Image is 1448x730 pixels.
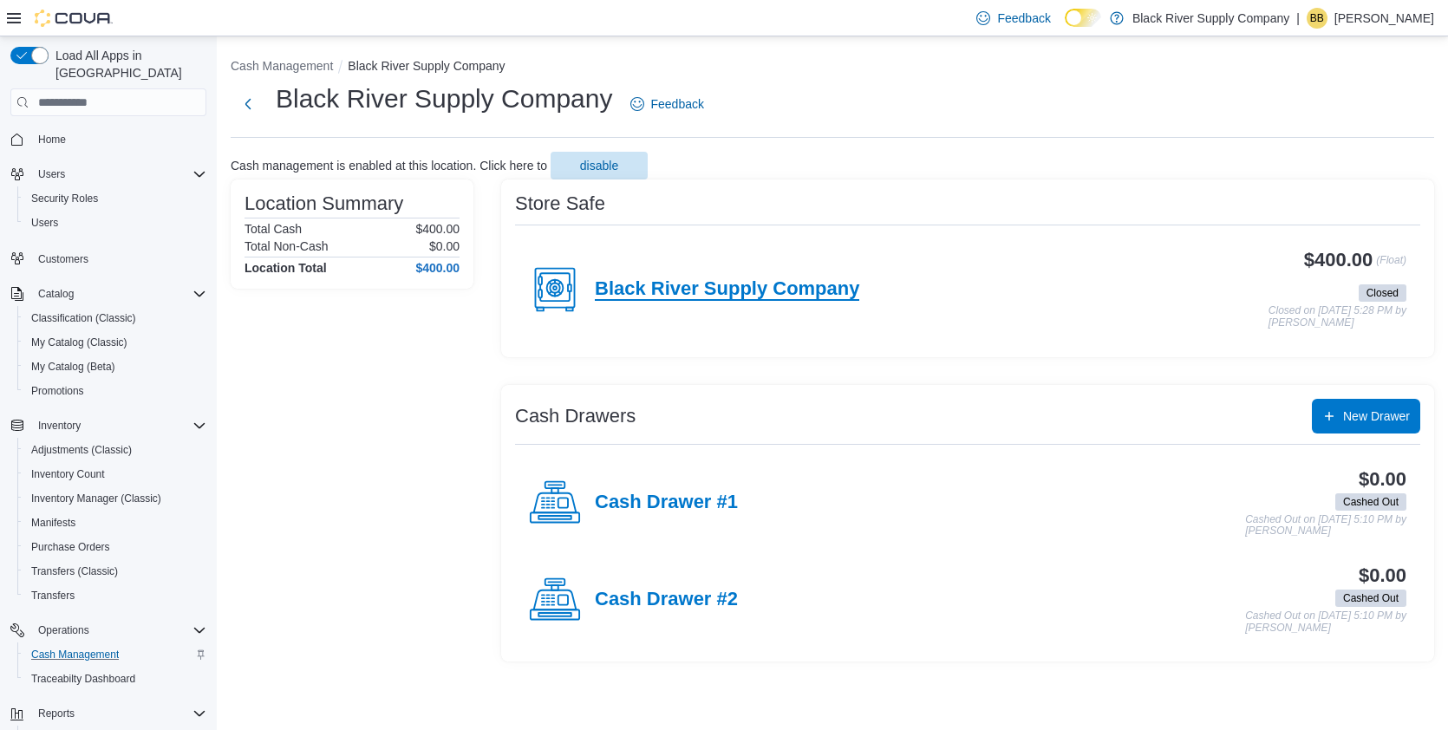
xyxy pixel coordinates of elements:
h6: Total Non-Cash [245,239,329,253]
a: Home [31,129,73,150]
span: Reports [38,707,75,720]
a: Classification (Classic) [24,308,143,329]
span: Users [24,212,206,233]
h6: Total Cash [245,222,302,236]
a: My Catalog (Beta) [24,356,122,377]
span: Promotions [24,381,206,401]
span: Feedback [651,95,704,113]
button: Promotions [17,379,213,403]
p: $400.00 [415,222,460,236]
h3: Store Safe [515,193,605,214]
span: Transfers (Classic) [24,561,206,582]
a: Promotions [24,381,91,401]
span: Security Roles [31,192,98,205]
button: Catalog [31,284,81,304]
button: Inventory Manager (Classic) [17,486,213,511]
span: Transfers (Classic) [31,564,118,578]
a: Adjustments (Classic) [24,440,139,460]
span: Purchase Orders [24,537,206,557]
button: Transfers (Classic) [17,559,213,583]
span: Transfers [24,585,206,606]
span: Traceabilty Dashboard [31,672,135,686]
span: Promotions [31,384,84,398]
span: Inventory [31,415,206,436]
button: Inventory [3,414,213,438]
span: Cashed Out [1335,493,1406,511]
h4: Location Total [245,261,327,275]
a: Inventory Count [24,464,112,485]
a: Users [24,212,65,233]
span: Feedback [997,10,1050,27]
nav: An example of EuiBreadcrumbs [231,57,1434,78]
span: Users [31,216,58,230]
h4: $400.00 [415,261,460,275]
span: Cashed Out [1335,590,1406,607]
span: Reports [31,703,206,724]
span: Closed [1366,285,1399,301]
span: Inventory Manager (Classic) [31,492,161,505]
h3: $400.00 [1304,250,1373,270]
button: Transfers [17,583,213,608]
span: Home [31,128,206,150]
span: BB [1310,8,1324,29]
span: Cashed Out [1343,590,1399,606]
p: Cashed Out on [DATE] 5:10 PM by [PERSON_NAME] [1245,514,1406,538]
span: Traceabilty Dashboard [24,668,206,689]
span: Load All Apps in [GEOGRAPHIC_DATA] [49,47,206,81]
a: Security Roles [24,188,105,209]
span: Cash Management [24,644,206,665]
span: My Catalog (Beta) [24,356,206,377]
a: Transfers (Classic) [24,561,125,582]
button: Users [3,162,213,186]
span: Catalog [38,287,74,301]
span: Home [38,133,66,147]
button: Inventory Count [17,462,213,486]
button: Next [231,87,265,121]
p: Cashed Out on [DATE] 5:10 PM by [PERSON_NAME] [1245,610,1406,634]
button: Cash Management [17,642,213,667]
span: Manifests [24,512,206,533]
button: Cash Management [231,59,333,73]
button: Customers [3,245,213,270]
span: Cash Management [31,648,119,662]
button: Black River Supply Company [348,59,505,73]
button: Users [17,211,213,235]
button: Operations [31,620,96,641]
p: | [1296,8,1300,29]
button: Inventory [31,415,88,436]
a: Purchase Orders [24,537,117,557]
button: Catalog [3,282,213,306]
span: Manifests [31,516,75,530]
span: My Catalog (Classic) [24,332,206,353]
h3: Location Summary [245,193,403,214]
p: Black River Supply Company [1132,8,1289,29]
a: Transfers [24,585,82,606]
span: Inventory Count [24,464,206,485]
span: Catalog [31,284,206,304]
a: My Catalog (Classic) [24,332,134,353]
button: My Catalog (Beta) [17,355,213,379]
span: Transfers [31,589,75,603]
span: Operations [38,623,89,637]
a: Customers [31,249,95,270]
span: Users [31,164,206,185]
h3: Cash Drawers [515,406,636,427]
p: (Float) [1376,250,1406,281]
span: Inventory Count [31,467,105,481]
span: Inventory [38,419,81,433]
button: Traceabilty Dashboard [17,667,213,691]
button: disable [551,152,648,179]
h4: Cash Drawer #2 [595,589,738,611]
button: Purchase Orders [17,535,213,559]
h1: Black River Supply Company [276,81,613,116]
p: Cash management is enabled at this location. Click here to [231,159,547,173]
span: Operations [31,620,206,641]
button: Adjustments (Classic) [17,438,213,462]
a: Cash Management [24,644,126,665]
a: Feedback [623,87,711,121]
p: [PERSON_NAME] [1334,8,1434,29]
button: Classification (Classic) [17,306,213,330]
span: Classification (Classic) [31,311,136,325]
span: disable [580,157,618,174]
p: Closed on [DATE] 5:28 PM by [PERSON_NAME] [1269,305,1406,329]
